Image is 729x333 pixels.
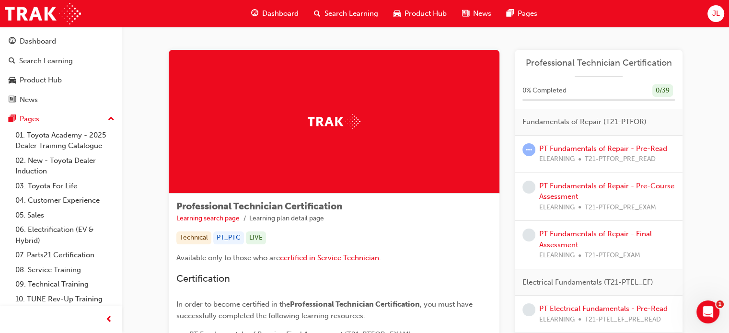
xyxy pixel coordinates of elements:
span: Fundamentals of Repair (T21-PTFOR) [522,116,647,127]
a: car-iconProduct Hub [386,4,454,23]
button: Pages [4,110,118,128]
a: Product Hub [4,71,118,89]
span: Product Hub [405,8,447,19]
span: , you must have successfully completed the following learning resources: [176,300,474,320]
span: up-icon [108,113,115,126]
span: learningRecordVerb_NONE-icon [522,181,535,194]
a: 08. Service Training [12,263,118,277]
a: Learning search page [176,214,240,222]
img: Trak [308,114,360,129]
a: guage-iconDashboard [243,4,306,23]
span: news-icon [9,96,16,104]
div: Pages [20,114,39,125]
a: certified in Service Technician [280,253,379,262]
span: car-icon [393,8,401,20]
span: 1 [716,300,724,308]
span: car-icon [9,76,16,85]
span: learningRecordVerb_NONE-icon [522,303,535,316]
span: guage-icon [9,37,16,46]
div: Product Hub [20,75,62,86]
button: DashboardSearch LearningProduct HubNews [4,31,118,110]
a: Dashboard [4,33,118,50]
span: search-icon [9,57,15,66]
span: ELEARNING [539,250,575,261]
span: In order to become certified in the [176,300,290,309]
iframe: Intercom live chat [696,300,719,323]
a: 10. TUNE Rev-Up Training [12,292,118,307]
span: T21-PTFOR_PRE_READ [585,154,656,165]
span: guage-icon [251,8,258,20]
div: News [20,94,38,105]
span: T21-PTFOR_PRE_EXAM [585,202,656,213]
span: Electrical Fundamentals (T21-PTEL_EF) [522,277,653,288]
span: Professional Technician Certification [176,201,342,212]
span: ELEARNING [539,314,575,325]
span: learningRecordVerb_NONE-icon [522,229,535,241]
a: PT Fundamentals of Repair - Pre-Read [539,144,667,153]
img: Trak [5,3,81,24]
span: T21-PTEL_EF_PRE_READ [585,314,661,325]
div: Search Learning [19,56,73,67]
span: Pages [518,8,537,19]
span: ELEARNING [539,154,575,165]
a: PT Fundamentals of Repair - Pre-Course Assessment [539,182,674,201]
span: pages-icon [507,8,514,20]
span: News [473,8,491,19]
span: prev-icon [105,314,113,326]
span: news-icon [462,8,469,20]
button: JL [707,5,724,22]
span: . [379,253,381,262]
a: 04. Customer Experience [12,193,118,208]
a: Professional Technician Certification [522,57,675,69]
a: news-iconNews [454,4,499,23]
span: search-icon [314,8,321,20]
div: 0 / 39 [652,84,673,97]
a: News [4,91,118,109]
span: Professional Technician Certification [290,300,420,309]
a: 01. Toyota Academy - 2025 Dealer Training Catalogue [12,128,118,153]
li: Learning plan detail page [249,213,324,224]
a: PT Fundamentals of Repair - Final Assessment [539,230,652,249]
a: pages-iconPages [499,4,545,23]
div: Dashboard [20,36,56,47]
a: 09. Technical Training [12,277,118,292]
a: Search Learning [4,52,118,70]
div: LIVE [246,231,266,244]
a: 02. New - Toyota Dealer Induction [12,153,118,179]
span: T21-PTFOR_EXAM [585,250,640,261]
a: 07. Parts21 Certification [12,248,118,263]
a: search-iconSearch Learning [306,4,386,23]
span: pages-icon [9,115,16,124]
div: Technical [176,231,211,244]
span: Dashboard [262,8,299,19]
span: Search Learning [324,8,378,19]
a: 03. Toyota For Life [12,179,118,194]
span: 0 % Completed [522,85,567,96]
a: 05. Sales [12,208,118,223]
a: 06. Electrification (EV & Hybrid) [12,222,118,248]
span: learningRecordVerb_ATTEMPT-icon [522,143,535,156]
span: JL [712,8,719,19]
span: Certification [176,273,230,284]
a: PT Electrical Fundamentals - Pre-Read [539,304,668,313]
span: ELEARNING [539,202,575,213]
div: PT_PTC [213,231,244,244]
span: Available only to those who are [176,253,280,262]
